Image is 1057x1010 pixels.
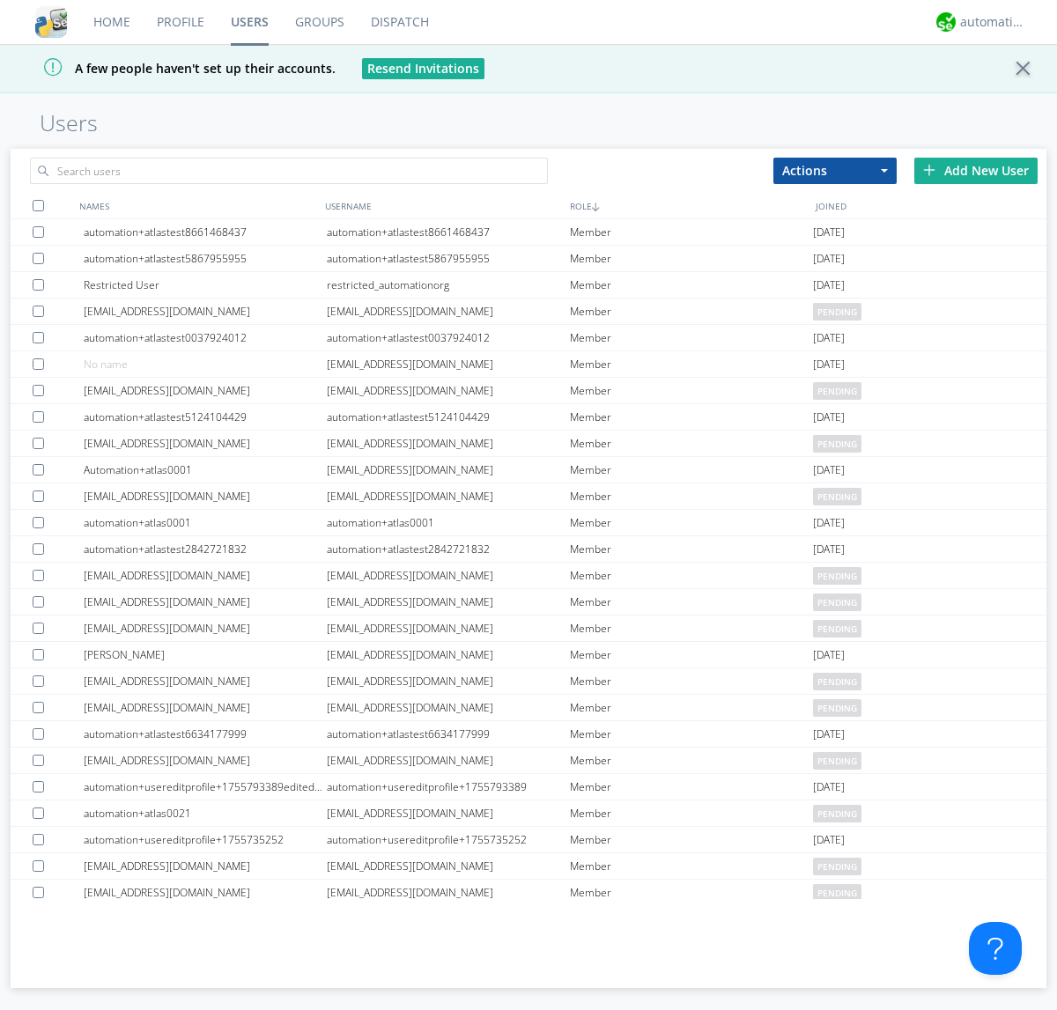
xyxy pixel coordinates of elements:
div: [EMAIL_ADDRESS][DOMAIN_NAME] [327,642,570,667]
a: automation+usereditprofile+1755793389editedautomation+usereditprofile+1755793389automation+usered... [11,774,1046,800]
div: Member [570,880,813,905]
input: Search users [30,158,548,184]
span: pending [813,673,861,690]
a: [PERSON_NAME][EMAIL_ADDRESS][DOMAIN_NAME]Member[DATE] [11,642,1046,668]
div: [PERSON_NAME] [84,642,327,667]
a: [EMAIL_ADDRESS][DOMAIN_NAME][EMAIL_ADDRESS][DOMAIN_NAME]Memberpending [11,616,1046,642]
div: automation+atlastest2842721832 [327,536,570,562]
img: plus.svg [923,164,935,176]
button: Actions [773,158,897,184]
img: d2d01cd9b4174d08988066c6d424eccd [936,12,956,32]
img: cddb5a64eb264b2086981ab96f4c1ba7 [35,6,67,38]
div: automation+atlas0021 [84,800,327,826]
a: [EMAIL_ADDRESS][DOMAIN_NAME][EMAIL_ADDRESS][DOMAIN_NAME]Memberpending [11,431,1046,457]
div: Member [570,219,813,245]
a: [EMAIL_ADDRESS][DOMAIN_NAME][EMAIL_ADDRESS][DOMAIN_NAME]Memberpending [11,589,1046,616]
a: [EMAIL_ADDRESS][DOMAIN_NAME][EMAIL_ADDRESS][DOMAIN_NAME]Memberpending [11,853,1046,880]
div: Member [570,774,813,800]
div: [EMAIL_ADDRESS][DOMAIN_NAME] [84,589,327,615]
div: Automation+atlas0001 [84,457,327,483]
div: [EMAIL_ADDRESS][DOMAIN_NAME] [84,431,327,456]
span: pending [813,382,861,400]
a: automation+atlastest0037924012automation+atlastest0037924012Member[DATE] [11,325,1046,351]
div: [EMAIL_ADDRESS][DOMAIN_NAME] [327,299,570,324]
div: Member [570,642,813,667]
a: [EMAIL_ADDRESS][DOMAIN_NAME][EMAIL_ADDRESS][DOMAIN_NAME]Memberpending [11,695,1046,721]
span: pending [813,858,861,875]
div: [EMAIL_ADDRESS][DOMAIN_NAME] [84,563,327,588]
div: Member [570,589,813,615]
a: [EMAIL_ADDRESS][DOMAIN_NAME][EMAIL_ADDRESS][DOMAIN_NAME]Memberpending [11,299,1046,325]
div: Member [570,404,813,430]
div: automation+atlastest5124104429 [327,404,570,430]
div: Member [570,853,813,879]
a: No name[EMAIL_ADDRESS][DOMAIN_NAME]Member[DATE] [11,351,1046,378]
div: [EMAIL_ADDRESS][DOMAIN_NAME] [327,880,570,905]
div: ROLE [565,193,811,218]
span: pending [813,699,861,717]
span: [DATE] [813,219,845,246]
div: [EMAIL_ADDRESS][DOMAIN_NAME] [84,299,327,324]
a: automation+atlastest2842721832automation+atlastest2842721832Member[DATE] [11,536,1046,563]
div: automation+usereditprofile+1755793389editedautomation+usereditprofile+1755793389 [84,774,327,800]
div: Member [570,616,813,641]
div: [EMAIL_ADDRESS][DOMAIN_NAME] [327,431,570,456]
div: Member [570,748,813,773]
a: [EMAIL_ADDRESS][DOMAIN_NAME][EMAIL_ADDRESS][DOMAIN_NAME]Memberpending [11,880,1046,906]
div: automation+usereditprofile+1755735252 [84,827,327,852]
div: Member [570,563,813,588]
div: automation+atlastest6634177999 [327,721,570,747]
div: [EMAIL_ADDRESS][DOMAIN_NAME] [327,668,570,694]
div: Member [570,378,813,403]
div: [EMAIL_ADDRESS][DOMAIN_NAME] [84,748,327,773]
div: automation+atlastest5124104429 [84,404,327,430]
a: automation+usereditprofile+1755735252automation+usereditprofile+1755735252Member[DATE] [11,827,1046,853]
iframe: Toggle Customer Support [969,922,1022,975]
div: Member [570,483,813,509]
div: restricted_automationorg [327,272,570,298]
div: automation+atlastest5867955955 [84,246,327,271]
a: automation+atlastest5867955955automation+atlastest5867955955Member[DATE] [11,246,1046,272]
div: [EMAIL_ADDRESS][DOMAIN_NAME] [327,589,570,615]
div: NAMES [75,193,321,218]
a: automation+atlastest8661468437automation+atlastest8661468437Member[DATE] [11,219,1046,246]
span: [DATE] [813,325,845,351]
a: [EMAIL_ADDRESS][DOMAIN_NAME][EMAIL_ADDRESS][DOMAIN_NAME]Memberpending [11,668,1046,695]
div: [EMAIL_ADDRESS][DOMAIN_NAME] [327,378,570,403]
div: automation+atlastest8661468437 [84,219,327,245]
div: automation+atlastest5867955955 [327,246,570,271]
div: Member [570,695,813,720]
span: pending [813,303,861,321]
span: pending [813,567,861,585]
div: Member [570,431,813,456]
div: [EMAIL_ADDRESS][DOMAIN_NAME] [84,378,327,403]
div: [EMAIL_ADDRESS][DOMAIN_NAME] [327,616,570,641]
div: Member [570,800,813,826]
div: Member [570,827,813,852]
div: [EMAIL_ADDRESS][DOMAIN_NAME] [84,880,327,905]
span: pending [813,488,861,505]
div: automation+atlastest0037924012 [327,325,570,350]
button: Resend Invitations [362,58,484,79]
a: [EMAIL_ADDRESS][DOMAIN_NAME][EMAIL_ADDRESS][DOMAIN_NAME]Memberpending [11,563,1046,589]
span: pending [813,435,861,453]
a: automation+atlastest6634177999automation+atlastest6634177999Member[DATE] [11,721,1046,748]
span: No name [84,357,128,372]
div: [EMAIL_ADDRESS][DOMAIN_NAME] [327,748,570,773]
div: [EMAIL_ADDRESS][DOMAIN_NAME] [327,563,570,588]
span: pending [813,593,861,611]
div: Member [570,536,813,562]
div: Member [570,325,813,350]
div: Member [570,246,813,271]
span: pending [813,752,861,770]
span: [DATE] [813,510,845,536]
div: Member [570,272,813,298]
span: [DATE] [813,246,845,272]
span: [DATE] [813,536,845,563]
div: [EMAIL_ADDRESS][DOMAIN_NAME] [327,853,570,879]
div: Member [570,351,813,377]
a: [EMAIL_ADDRESS][DOMAIN_NAME][EMAIL_ADDRESS][DOMAIN_NAME]Memberpending [11,378,1046,404]
div: automation+atlastest6634177999 [84,721,327,747]
div: [EMAIL_ADDRESS][DOMAIN_NAME] [84,853,327,879]
div: [EMAIL_ADDRESS][DOMAIN_NAME] [327,351,570,377]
